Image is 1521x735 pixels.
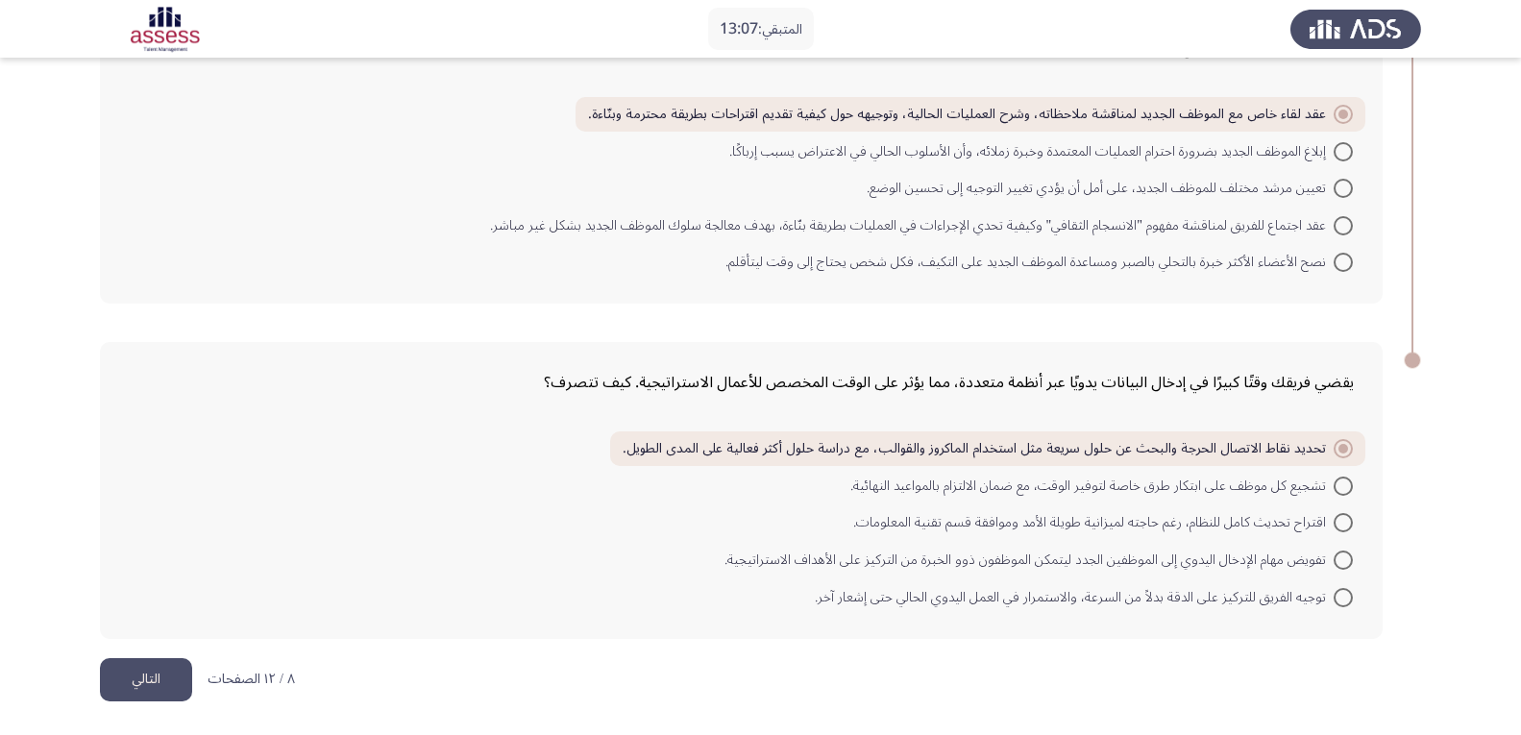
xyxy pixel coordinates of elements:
[588,103,1334,126] span: عقد لقاء خاص مع الموظف الجديد لمناقشة ملاحظاته، وشرح العمليات الحالية، وتوجيهه حول كيفية تقديم اق...
[850,475,1334,498] span: تشجيع كل موظف على ابتكار طرق خاصة لتوفير الوقت، مع ضمان الالتزام بالمواعيد النهائية.
[208,672,295,688] p: ٨ / ١٢ الصفحات
[129,366,1354,399] div: يقضي فريقك وقتًا كبيرًا في إدخال البيانات يدويًا عبر أنظمة متعددة، مما يؤثر على الوقت المخصص للأع...
[815,586,1334,609] span: توجيه الفريق للتركيز على الدقة بدلاً من السرعة، والاستمرار في العمل اليدوي الحالي حتى إشعار آخر.
[867,177,1334,200] span: تعيين مرشد مختلف للموظف الجديد، على أمل أن يؤدي تغيير التوجيه إلى تحسين الوضع.
[100,658,192,701] button: load next page
[729,140,1334,163] span: إبلاغ الموظف الجديد بضرورة احترام العمليات المعتمدة وخبرة زملائه، وأن الأسلوب الحالي في الاعتراض ...
[720,12,758,45] span: 13:07
[853,511,1334,534] span: اقتراح تحديث كامل للنظام، رغم حاجته لميزانية طويلة الأمد وموافقة قسم تقنية المعلومات.
[725,251,1334,274] span: نصح الأعضاء الأكثر خبرة بالتحلي بالصبر ومساعدة الموظف الجديد على التكيف، فكل شخص يحتاج إلى وقت لي...
[100,2,231,56] img: Assessment logo of Misr Insurance Situational Judgment Assessment (Managerial-V1)
[724,549,1334,572] span: تفويض مهام الإدخال اليدوي إلى الموظفين الجدد ليتمكن الموظفون ذوو الخبرة من التركيز على الأهداف ال...
[1290,2,1421,56] img: Assess Talent Management logo
[490,214,1334,237] span: عقد اجتماع للفريق لمناقشة مفهوم "الانسجام الثقافي" وكيفية تحدي الإجراءات في العمليات بطريقة بنّاء...
[720,17,802,41] p: المتبقي:
[623,437,1334,460] span: تحديد نقاط الاتصال الحرجة والبحث عن حلول سريعة مثل استخدام الماكروز والقوالب، مع دراسة حلول أكثر ...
